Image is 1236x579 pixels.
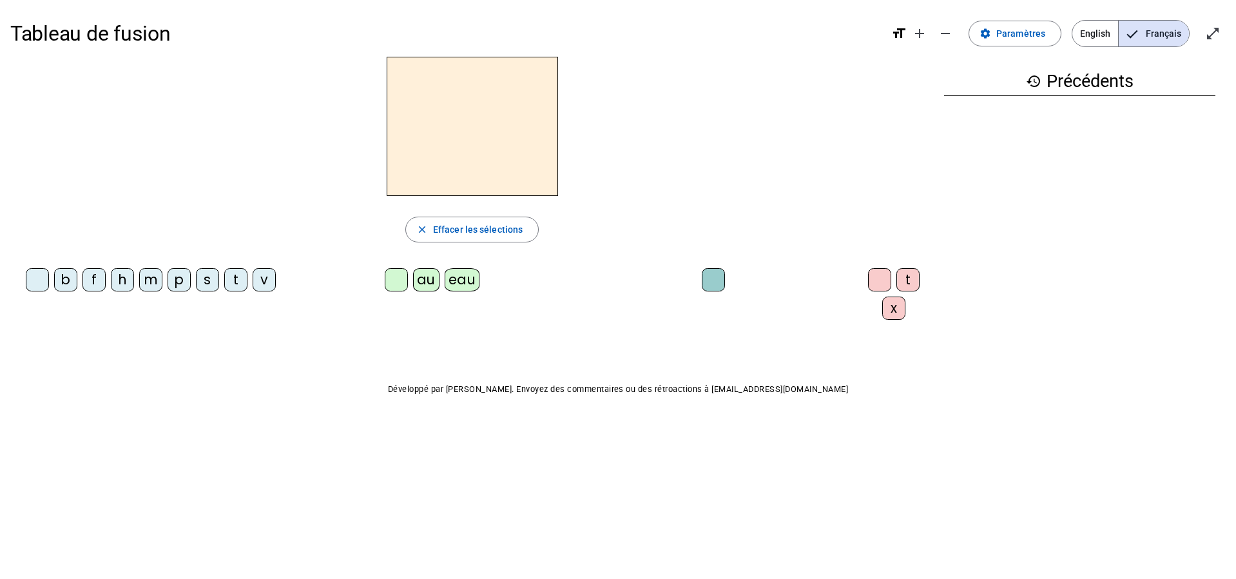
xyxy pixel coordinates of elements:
mat-icon: close [416,224,428,235]
div: f [82,268,106,291]
div: eau [445,268,480,291]
span: Français [1119,21,1189,46]
mat-icon: settings [980,28,991,39]
mat-button-toggle-group: Language selection [1072,20,1190,47]
div: v [253,268,276,291]
div: t [896,268,920,291]
span: English [1072,21,1118,46]
div: au [413,268,439,291]
button: Entrer en plein écran [1200,21,1226,46]
span: Effacer les sélections [433,222,523,237]
mat-icon: format_size [891,26,907,41]
div: t [224,268,247,291]
mat-icon: remove [938,26,953,41]
div: p [168,268,191,291]
p: Développé par [PERSON_NAME]. Envoyez des commentaires ou des rétroactions à [EMAIL_ADDRESS][DOMAI... [10,382,1226,397]
span: Paramètres [996,26,1045,41]
mat-icon: open_in_full [1205,26,1221,41]
button: Diminuer la taille de la police [932,21,958,46]
mat-icon: history [1026,74,1041,89]
div: h [111,268,134,291]
div: s [196,268,219,291]
button: Effacer les sélections [405,217,539,242]
button: Paramètres [969,21,1061,46]
button: Augmenter la taille de la police [907,21,932,46]
mat-icon: add [912,26,927,41]
h1: Tableau de fusion [10,13,881,54]
div: m [139,268,162,291]
div: b [54,268,77,291]
h3: Précédents [944,67,1215,96]
div: x [882,297,905,320]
